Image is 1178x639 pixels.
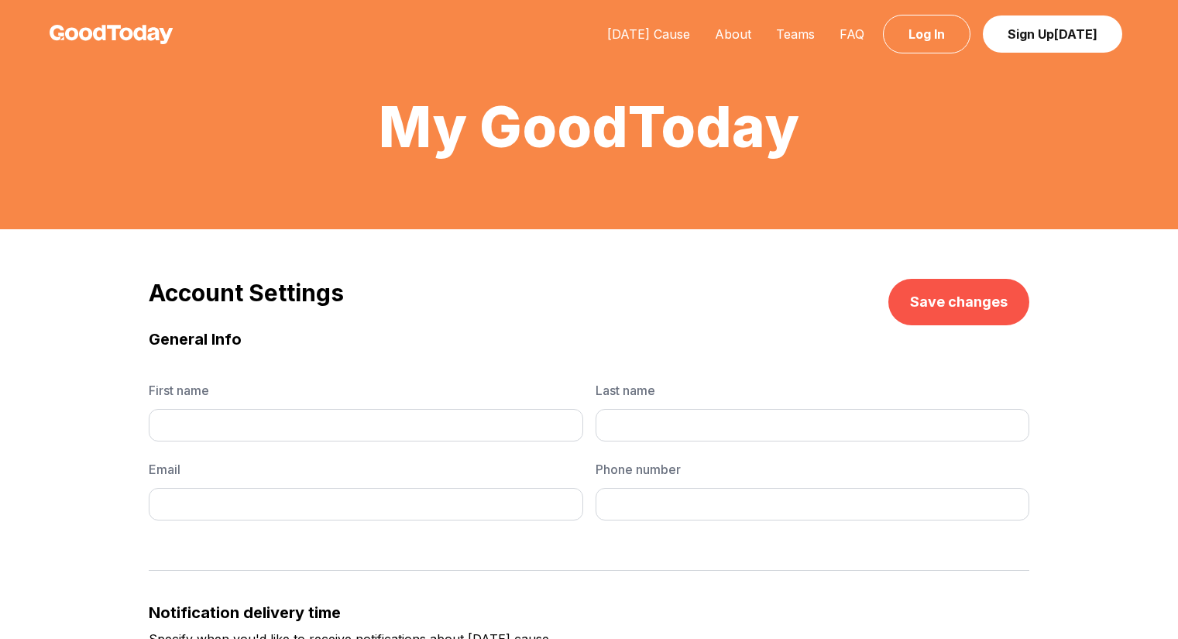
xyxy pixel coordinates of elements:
[888,279,1029,325] button: Save changes
[702,26,764,42] a: About
[149,409,583,441] input: First name
[149,488,583,520] input: Email
[149,460,583,479] span: Email
[149,328,1029,350] h3: General Info
[596,381,1030,400] span: Last name
[596,409,1030,441] input: Last name
[149,279,344,307] h2: Account Settings
[883,15,970,53] a: Log In
[596,488,1030,520] input: Phone number
[596,460,1030,479] span: Phone number
[149,381,583,400] span: First name
[50,25,173,44] img: GoodToday
[983,15,1122,53] a: Sign Up[DATE]
[1054,26,1097,42] span: [DATE]
[595,26,702,42] a: [DATE] Cause
[764,26,827,42] a: Teams
[149,602,1029,624] h3: Notification delivery time
[827,26,877,42] a: FAQ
